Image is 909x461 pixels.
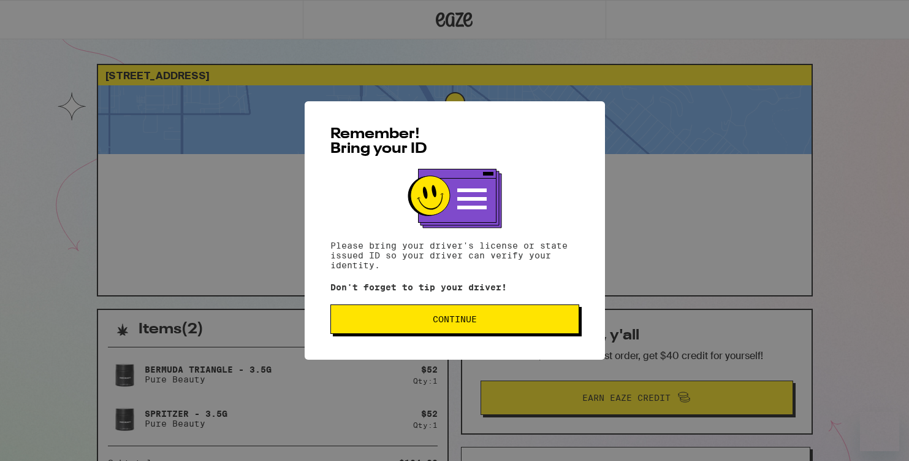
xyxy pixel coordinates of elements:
[330,304,579,334] button: Continue
[860,412,899,451] iframe: Button to launch messaging window
[433,315,477,323] span: Continue
[330,127,427,157] span: Remember! Bring your ID
[330,282,579,292] p: Don't forget to tip your driver!
[330,241,579,270] p: Please bring your driver's license or state issued ID so your driver can verify your identity.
